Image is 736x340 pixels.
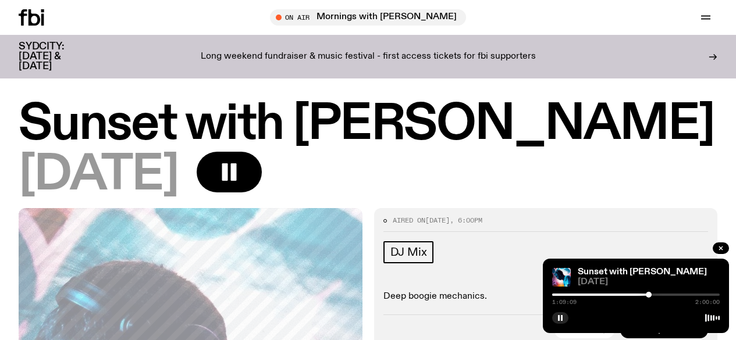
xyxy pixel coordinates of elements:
a: DJ Mix [383,241,434,263]
h1: Sunset with [PERSON_NAME] [19,101,717,148]
span: 1:09:09 [552,299,577,305]
button: On AirMornings with [PERSON_NAME] [270,9,466,26]
a: Sunset with [PERSON_NAME] [578,267,707,277]
span: [DATE] [578,278,720,287]
span: DJ Mix [390,246,427,259]
h3: SYDCITY: [DATE] & [DATE] [19,42,93,71]
p: Long weekend fundraiser & music festival - first access tickets for fbi supporters [201,52,536,62]
span: Aired on [393,216,425,225]
span: [DATE] [425,216,450,225]
span: , 6:00pm [450,216,482,225]
img: Simon Caldwell stands side on, looking downwards. He has headphones on. Behind him is a brightly ... [552,268,571,287]
span: 2:00:00 [695,299,720,305]
span: [DATE] [19,152,178,199]
p: Deep boogie mechanics. [383,291,709,302]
